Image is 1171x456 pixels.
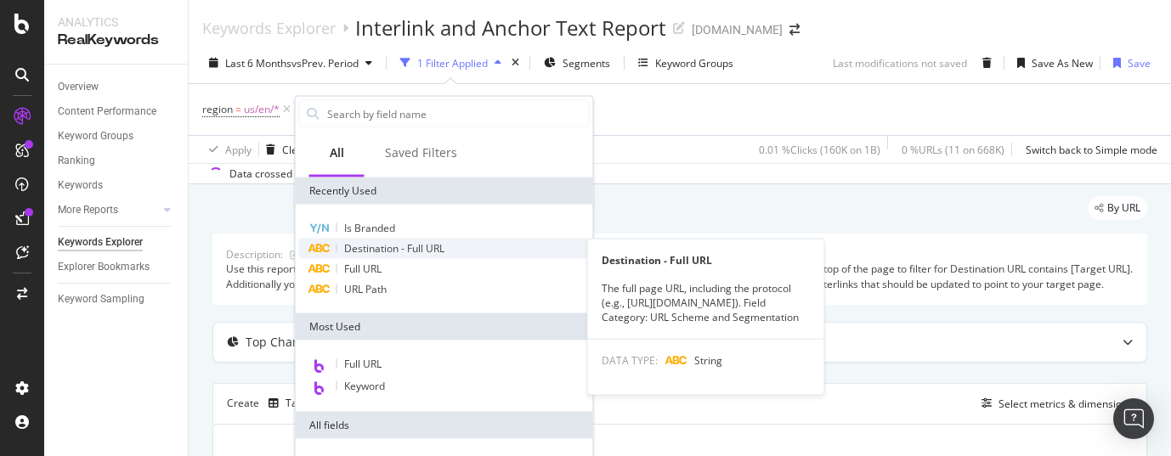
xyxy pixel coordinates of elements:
div: Explorer Bookmarks [58,258,150,276]
div: Top Charts [246,334,308,351]
span: URL Path [344,282,387,296]
div: Open Intercom Messenger [1113,398,1154,439]
button: Save As New [1010,49,1093,76]
a: Content Performance [58,103,176,121]
span: Destination - Full URL [344,241,444,256]
div: legacy label [1088,196,1147,220]
div: Content Performance [58,103,156,121]
button: Apply [202,136,252,163]
div: Switch back to Simple mode [1026,143,1157,157]
a: Overview [58,78,176,96]
span: Is Branded [344,221,395,235]
div: Save As New [1032,56,1093,70]
button: Keyword Groups [631,49,740,76]
span: Segments [563,56,610,70]
div: Keywords [58,177,103,194]
a: Keywords Explorer [58,234,176,251]
div: The full page URL, including the protocol (e.g., [URL][DOMAIN_NAME]). Field Category: URL Scheme ... [588,281,824,324]
button: Clear [259,136,308,163]
input: Search by field name [325,101,589,127]
span: Last 6 Months [225,56,291,70]
div: Keyword Sampling [58,290,144,308]
div: Interlink and Anchor Text Report [355,14,666,42]
div: Last modifications not saved [833,56,967,70]
span: vs Prev. Period [291,56,359,70]
div: More Reports [58,201,118,219]
div: Create [227,390,332,417]
a: Keywords Explorer [202,19,336,37]
div: Keyword Groups [58,127,133,145]
button: Segments [537,49,617,76]
button: Last 6 MonthsvsPrev. Period [202,49,379,76]
span: Keyword [344,379,385,393]
span: us/en/* [244,98,280,121]
div: 0.01 % Clicks ( 160K on 1B ) [759,143,880,157]
div: Description: [226,247,283,262]
div: Use this report to see what pages are linking to your target page and what the anchor text is. Yo... [226,262,1134,290]
div: 1 Filter Applied [417,56,488,70]
div: Ranking [58,152,95,170]
div: Clear [282,143,308,157]
span: String [694,352,722,367]
div: All [330,144,344,161]
button: 1 Filter Applied [393,49,508,76]
div: Keyword Groups [655,56,733,70]
a: More Reports [58,201,159,219]
div: Apply [225,143,252,157]
div: arrow-right-arrow-left [789,24,800,36]
button: Save [1106,49,1151,76]
a: Keyword Groups [58,127,176,145]
div: Analytics [58,14,174,31]
span: DATA TYPE: [602,352,658,367]
div: 0 % URLs ( 11 on 668K ) [902,143,1004,157]
div: Save [1128,56,1151,70]
a: Explorer Bookmarks [58,258,176,276]
div: Select metrics & dimensions [998,397,1133,411]
div: Data crossed with the Crawl [229,166,362,182]
a: Ranking [58,152,176,170]
div: times [508,54,523,71]
div: Destination - Full URL [588,253,824,267]
div: Keywords Explorer [58,234,143,251]
button: Switch back to Simple mode [1019,136,1157,163]
div: Saved Filters [385,144,457,161]
div: Overview [58,78,99,96]
div: All fields [296,412,593,439]
span: By URL [1107,203,1140,213]
a: Keyword Sampling [58,290,176,308]
div: [DOMAIN_NAME] [692,21,783,38]
a: Keywords [58,177,176,194]
span: region [202,102,233,116]
div: Recently Used [296,177,593,205]
div: Most Used [296,313,593,341]
span: Full URL [344,262,382,276]
div: Table [286,398,312,408]
span: Full URL [344,357,382,371]
button: Table [262,390,332,417]
button: Select metrics & dimensions [975,393,1133,414]
span: = [235,102,241,116]
div: RealKeywords [58,31,174,50]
